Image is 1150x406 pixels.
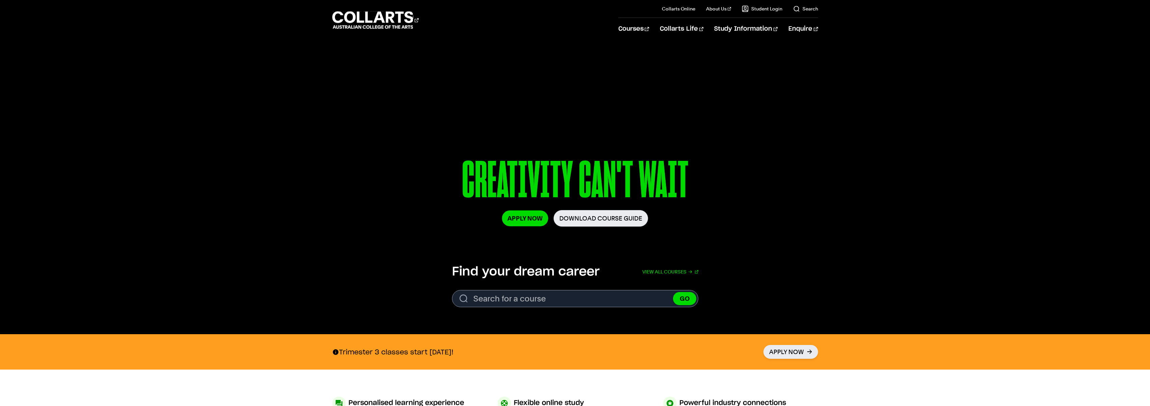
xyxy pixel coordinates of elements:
form: Search [452,290,698,307]
a: Apply Now [763,345,818,359]
p: CREATIVITY CAN'T WAIT [430,154,720,210]
a: Download Course Guide [554,210,648,227]
a: Courses [618,18,649,40]
a: Study Information [714,18,778,40]
a: Apply Now [502,210,548,226]
div: Go to homepage [332,10,419,30]
a: Collarts Online [662,5,695,12]
h2: Find your dream career [452,264,599,279]
a: Enquire [788,18,818,40]
a: Collarts Life [660,18,703,40]
p: Trimester 3 classes start [DATE]! [332,348,453,356]
a: View all courses [642,264,698,279]
a: Student Login [742,5,782,12]
a: About Us [706,5,731,12]
a: Search [793,5,818,12]
button: GO [673,292,696,305]
input: Search for a course [452,290,698,307]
